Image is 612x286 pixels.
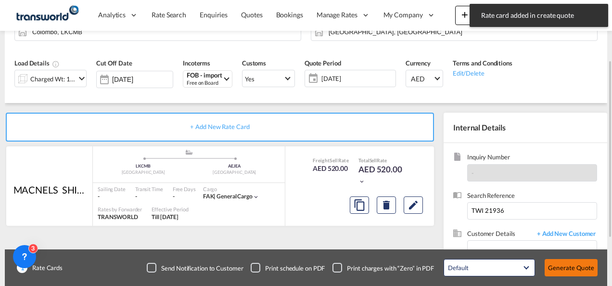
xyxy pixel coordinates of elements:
[98,213,142,221] div: TRANSWORLD
[350,196,369,214] button: Copy
[152,213,178,221] div: Till 31 Oct 2025
[152,213,178,221] span: Till [DATE]
[313,164,349,173] div: AED 520.00
[532,229,597,240] span: + Add New Customer
[472,241,597,262] input: Enter Customer Details
[313,157,349,164] div: Freight Rate
[242,70,295,87] md-select: Select Customs: Yes
[14,24,301,41] md-input-container: Colombo, LKCMB
[203,193,217,200] span: FAK
[311,24,598,41] md-input-container: Jebel Ali, AEJEA
[383,10,423,20] span: My Company
[332,263,434,273] md-checkbox: Checkbox No Ink
[253,194,259,200] md-icon: icon-chevron-down
[467,202,597,220] input: Enter search reference
[358,157,407,164] div: Total Rate
[98,163,189,169] div: LKCMB
[98,193,126,201] div: -
[98,206,142,213] div: Rates by Forwarder
[455,6,499,25] button: icon-plus 400-fgNewicon-chevron-down
[241,11,262,19] span: Quotes
[329,24,592,40] input: Search by Door/Port
[305,73,317,84] md-icon: icon-calendar
[358,178,365,185] md-icon: icon-chevron-down
[98,169,189,176] div: [GEOGRAPHIC_DATA]
[14,70,87,87] div: Charged Wt: 1.86 W/Micon-chevron-down
[203,193,253,201] div: general cargo
[370,157,377,163] span: Sell
[242,59,266,67] span: Customs
[377,196,396,214] button: Delete
[453,59,512,67] span: Terms and Conditions
[13,183,86,196] div: MACNELS SHIPPING LLC / TDWC-DUBAI
[358,164,407,187] div: AED 520.00
[30,72,76,86] div: Charged Wt: 1.86 W/M
[459,11,495,18] span: New
[96,59,132,67] span: Cut Off Date
[183,70,232,88] md-select: Select Incoterms: FOB - import Free on Board
[189,163,280,169] div: AEJEA
[112,76,173,83] input: Select
[472,169,474,177] span: -
[330,157,338,163] span: Sell
[6,113,434,142] div: + Add New Rate Card
[265,264,325,273] div: Print schedule on PDF
[444,113,607,143] div: Internal Details
[200,11,228,19] span: Enquiries
[404,196,423,214] button: Edit
[187,79,222,86] div: Free on Board
[152,206,188,213] div: Effective Period
[14,59,60,67] span: Load Details
[305,59,341,67] span: Quote Period
[245,75,255,83] div: Yes
[161,264,243,273] div: Send Notification to Customer
[453,68,512,78] div: Edit/Delete
[467,229,532,240] span: Customer Details
[14,4,79,26] img: f753ae806dec11f0841701cdfdf085c0.png
[98,213,138,221] span: TRANSWORLD
[354,199,365,211] md-icon: assets/icons/custom/copyQuote.svg
[321,74,393,83] span: [DATE]
[406,59,431,67] span: Currency
[52,60,60,68] md-icon: Chargeable Weight
[183,150,195,155] md-icon: assets/icons/custom/ship-fill.svg
[32,24,296,40] input: Search by Door/Port
[76,73,88,84] md-icon: icon-chevron-down
[98,185,126,193] div: Sailing Date
[203,185,259,193] div: Cargo
[189,169,280,176] div: [GEOGRAPHIC_DATA]
[187,72,222,79] div: FOB - import
[317,10,357,20] span: Manage Rates
[147,263,243,273] md-checkbox: Checkbox No Ink
[251,263,325,273] md-checkbox: Checkbox No Ink
[27,263,63,272] span: Rate Cards
[214,193,216,200] span: |
[478,11,599,20] span: Rate card added in create quote
[467,191,597,202] span: Search Reference
[448,264,468,272] div: Default
[98,10,126,20] span: Analytics
[276,11,303,19] span: Bookings
[190,123,249,130] span: + Add New Rate Card
[183,59,210,67] span: Incoterms
[347,264,434,273] div: Print charges with “Zero” in PDF
[545,259,598,276] button: Generate Quote
[17,262,27,273] span: 1
[411,74,433,84] span: AED
[173,193,175,201] div: -
[135,193,163,201] div: -
[135,185,163,193] div: Transit Time
[173,185,196,193] div: Free Days
[459,9,471,20] md-icon: icon-plus 400-fg
[319,72,395,85] span: [DATE]
[406,70,443,87] md-select: Select Currency: د.إ AEDUnited Arab Emirates Dirham
[152,11,186,19] span: Rate Search
[467,153,597,164] span: Inquiry Number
